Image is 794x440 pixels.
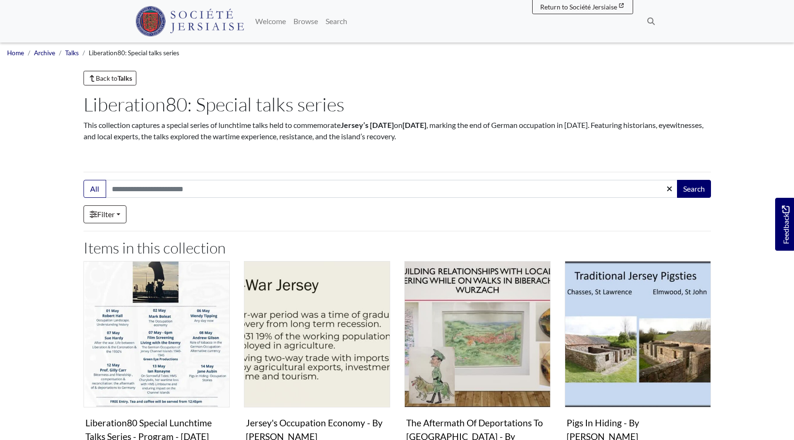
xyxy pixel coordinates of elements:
button: Search [677,180,711,198]
a: Browse [290,12,322,31]
span: Return to Société Jersiaise [540,3,617,11]
strong: Jersey’s [DATE] [341,120,394,129]
span: Feedback [780,206,791,244]
a: Société Jersiaise logo [135,4,244,39]
a: Archive [34,49,55,57]
a: Would you like to provide feedback? [775,198,794,251]
strong: [DATE] [402,120,426,129]
a: Home [7,49,24,57]
img: Jersey's Occupation Economy - By Mark Boleat [244,261,390,407]
img: Pigs In Hiding - By Jane Aubin [565,261,711,407]
a: Back toTalks [84,71,137,85]
button: All [84,180,106,198]
h2: Items in this collection [84,239,711,257]
img: Société Jersiaise [135,6,244,36]
a: Welcome [251,12,290,31]
p: This collection captures a special series of lunchtime talks held to commemorate on , marking the... [84,119,711,142]
strong: Talks [117,74,132,82]
a: Talks [65,49,79,57]
h1: Liberation80: Special talks series [84,93,711,116]
input: Search this collection... [106,180,678,198]
img: Liberation80 Special Lunchtime Talks Series - Program - May 2025 [84,261,230,407]
a: Search [322,12,351,31]
img: The Aftermath Of Deportations To Germany - By Gilly Carr [404,261,551,407]
span: Liberation80: Special talks series [89,49,179,57]
a: Filter [84,205,126,223]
